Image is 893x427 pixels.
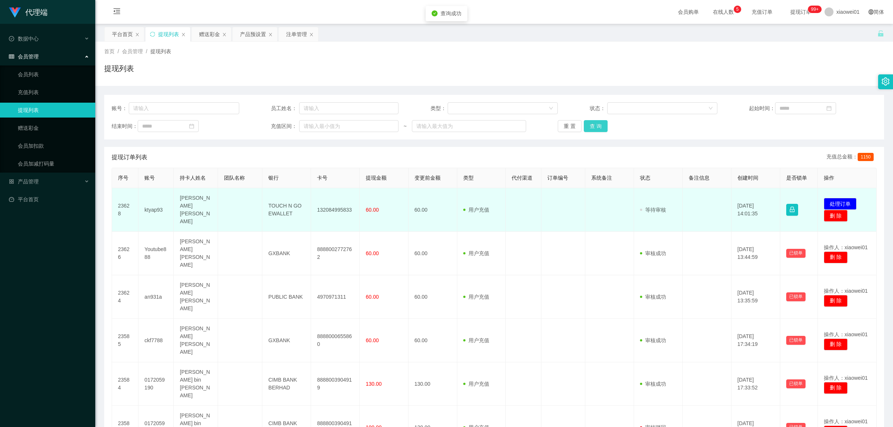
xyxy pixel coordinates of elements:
span: 在线人数 [709,9,737,15]
img: logo.9652507e.png [9,7,21,18]
i: 图标: close [268,32,273,37]
button: 图标: lock [786,204,798,216]
div: 平台首页 [112,27,133,41]
button: 删 除 [824,382,848,394]
td: 23584 [112,362,138,406]
h1: 提现列表 [104,63,134,74]
i: icon: check-circle [432,10,438,16]
button: 已锁单 [786,336,806,345]
i: 图标: calendar [826,106,832,111]
span: 用户充值 [463,337,489,343]
td: [PERSON_NAME] [PERSON_NAME] [174,319,218,362]
td: 23626 [112,232,138,275]
td: ktyap93 [138,188,174,232]
span: 操作人：xiaowei01 [824,288,868,294]
button: 删 除 [824,210,848,222]
span: 操作 [824,175,834,181]
i: 图标: table [9,54,14,59]
td: 4970971311 [311,275,360,319]
span: 60.00 [366,294,379,300]
span: 审核成功 [640,337,666,343]
span: 充值区间： [271,122,299,130]
span: 数据中心 [9,36,39,42]
span: 操作人：xiaowei01 [824,418,868,424]
td: 8888000655860 [311,319,360,362]
button: 删 除 [824,295,848,307]
span: 审核成功 [640,294,666,300]
a: 图标: dashboard平台首页 [9,192,89,207]
span: 是否锁单 [786,175,807,181]
span: 审核成功 [640,250,666,256]
span: 用户充值 [463,294,489,300]
td: [PERSON_NAME] [PERSON_NAME] [174,232,218,275]
td: 23624 [112,275,138,319]
a: 会员加扣款 [18,138,89,153]
a: 充值列表 [18,85,89,100]
i: 图标: close [135,32,140,37]
i: 图标: down [549,106,553,111]
a: 代理端 [9,9,48,15]
span: 130.00 [366,381,382,387]
sup: 1199 [808,6,822,13]
span: 变更前金额 [415,175,441,181]
span: 备注信息 [689,175,710,181]
td: 130.00 [409,362,457,406]
span: 银行 [268,175,279,181]
td: 23628 [112,188,138,232]
div: 注单管理 [286,27,307,41]
span: 等待审核 [640,207,666,213]
p: 5 [736,6,739,13]
span: 团队名称 [224,175,245,181]
td: CIMB BANK BERHAD [262,362,311,406]
span: 员工姓名： [271,105,299,112]
span: 查询成功 [441,10,461,16]
sup: 5 [734,6,741,13]
i: 图标: setting [881,77,890,86]
span: 账号 [144,175,155,181]
button: 删 除 [824,251,848,263]
span: 用户充值 [463,381,489,387]
td: GXBANK [262,232,311,275]
i: 图标: menu-fold [104,0,129,24]
td: [DATE] 17:33:52 [732,362,780,406]
span: 持卡人姓名 [180,175,206,181]
span: 首页 [104,48,115,54]
span: 用户充值 [463,250,489,256]
span: 提现订单 [787,9,815,15]
i: 图标: close [309,32,314,37]
span: 创建时间 [737,175,758,181]
a: 会员加减打码量 [18,156,89,171]
i: 图标: close [181,32,186,37]
td: an931a [138,275,174,319]
td: TOUCH N GO EWALLET [262,188,311,232]
td: 132084995833 [311,188,360,232]
td: 23585 [112,319,138,362]
span: 账号： [112,105,129,112]
button: 重 置 [558,120,582,132]
button: 已锁单 [786,379,806,388]
span: 结束时间： [112,122,138,130]
span: 状态： [590,105,607,112]
h1: 代理端 [25,0,48,24]
span: 审核成功 [640,381,666,387]
span: 60.00 [366,207,379,213]
input: 请输入最大值为 [412,120,526,132]
td: [DATE] 13:44:59 [732,232,780,275]
span: / [118,48,119,54]
a: 赠送彩金 [18,121,89,135]
input: 请输入 [299,102,399,114]
td: [DATE] 17:34:19 [732,319,780,362]
td: ckf7788 [138,319,174,362]
td: GXBANK [262,319,311,362]
td: 60.00 [409,319,457,362]
span: 产品管理 [9,179,39,184]
i: 图标: sync [150,32,155,37]
span: 提现金额 [366,175,387,181]
i: 图标: check-circle-o [9,36,14,41]
span: 会员管理 [122,48,143,54]
td: 60.00 [409,188,457,232]
span: 操作人：xiaowei01 [824,244,868,250]
td: [PERSON_NAME] bin [PERSON_NAME] [174,362,218,406]
span: 状态 [640,175,650,181]
td: 60.00 [409,275,457,319]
